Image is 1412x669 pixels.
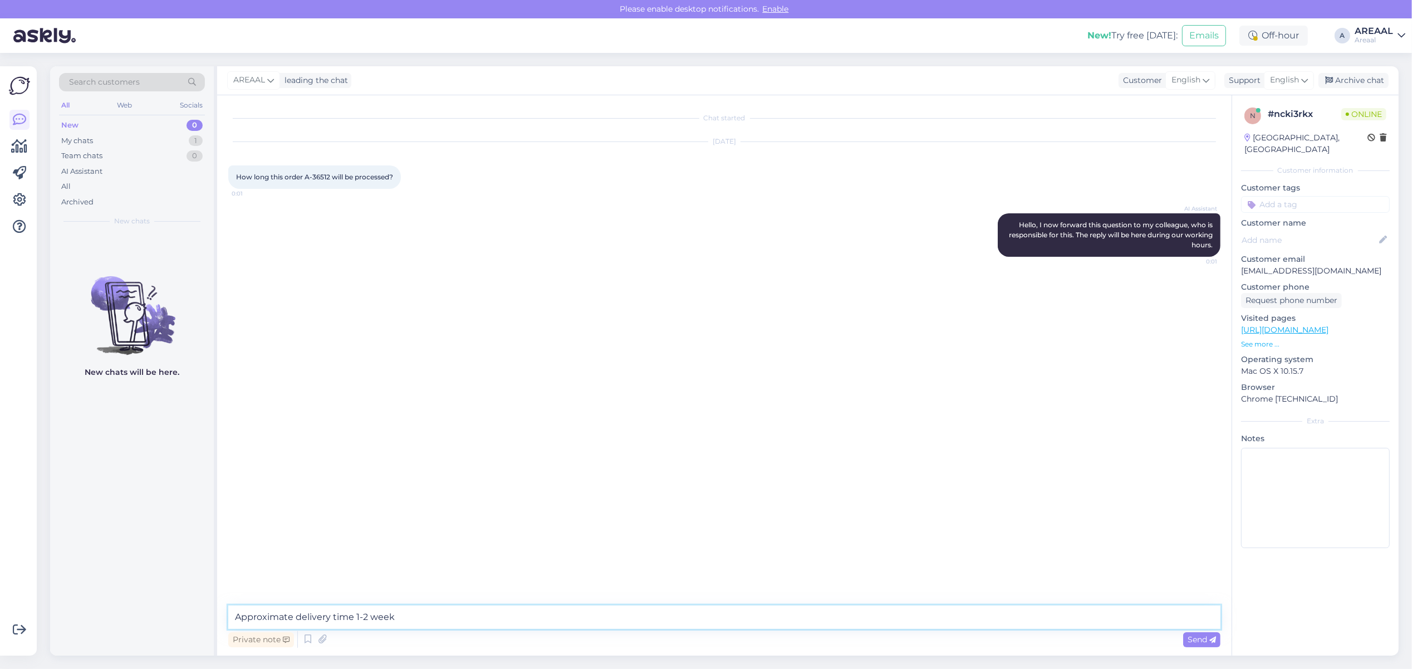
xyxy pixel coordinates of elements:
div: leading the chat [280,75,348,86]
a: [URL][DOMAIN_NAME] [1241,325,1328,335]
p: Mac OS X 10.15.7 [1241,365,1390,377]
div: All [59,98,72,113]
span: English [1270,74,1299,86]
div: Private note [228,632,294,647]
p: [EMAIL_ADDRESS][DOMAIN_NAME] [1241,265,1390,277]
div: 1 [189,135,203,147]
div: A [1335,28,1350,43]
span: AI Assistant [1175,204,1217,213]
div: Request phone number [1241,293,1342,308]
div: # ncki3rkx [1268,108,1341,121]
div: [GEOGRAPHIC_DATA], [GEOGRAPHIC_DATA] [1244,132,1367,155]
span: n [1250,111,1256,120]
div: Socials [178,98,205,113]
span: Send [1188,634,1216,644]
div: Customer [1119,75,1162,86]
div: 0 [187,120,203,131]
p: Customer email [1241,253,1390,265]
input: Add name [1242,234,1377,246]
p: Notes [1241,433,1390,445]
button: Emails [1182,25,1226,46]
b: New! [1087,30,1111,41]
p: See more ... [1241,339,1390,349]
div: Try free [DATE]: [1087,29,1178,42]
span: Online [1341,108,1386,120]
p: Browser [1241,382,1390,393]
p: Customer phone [1241,281,1390,293]
p: Customer tags [1241,182,1390,194]
p: Visited pages [1241,312,1390,324]
div: Areaal [1355,36,1393,45]
div: Team chats [61,150,102,162]
div: Off-hour [1239,26,1308,46]
div: New [61,120,79,131]
span: 0:01 [232,189,273,198]
div: Web [115,98,135,113]
span: Search customers [69,76,140,88]
div: Extra [1241,416,1390,426]
img: Askly Logo [9,75,30,96]
div: Customer information [1241,165,1390,175]
div: [DATE] [228,136,1220,147]
div: 0 [187,150,203,162]
textarea: Approximate delivery time 1-2 week [228,605,1220,629]
div: All [61,181,71,192]
span: How long this order A-36512 will be processed? [236,173,393,181]
span: 0:01 [1175,257,1217,266]
div: Archive chat [1318,73,1389,88]
div: Support [1224,75,1261,86]
input: Add a tag [1241,196,1390,213]
div: AREAAL [1355,27,1393,36]
div: Archived [61,197,94,208]
div: My chats [61,135,93,147]
span: Enable [759,4,792,14]
p: Operating system [1241,354,1390,365]
p: New chats will be here. [85,367,179,378]
a: AREAALAreaal [1355,27,1405,45]
div: Chat started [228,113,1220,123]
div: AI Assistant [61,166,102,177]
span: Hello, I now forward this question to my colleague, who is responsible for this. The reply will b... [1009,221,1214,249]
p: Customer name [1241,217,1390,229]
p: Chrome [TECHNICAL_ID] [1241,393,1390,405]
span: English [1171,74,1200,86]
span: New chats [114,216,150,226]
span: AREAAL [233,74,265,86]
img: No chats [50,256,214,357]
